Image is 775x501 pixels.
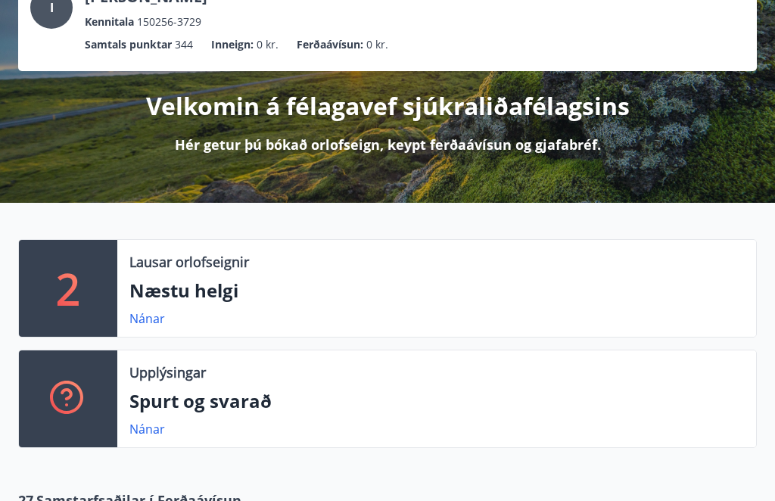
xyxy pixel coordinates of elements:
p: Kennitala [85,14,134,30]
p: Lausar orlofseignir [129,252,249,272]
p: Spurt og svarað [129,388,744,414]
p: Upplýsingar [129,363,206,382]
span: 344 [175,36,193,53]
a: Nánar [129,310,165,327]
p: Velkomin á félagavef sjúkraliðafélagsins [146,89,630,123]
a: Nánar [129,421,165,437]
span: 0 kr. [366,36,388,53]
span: 150256-3729 [137,14,201,30]
p: Hér getur þú bókað orlofseign, keypt ferðaávísun og gjafabréf. [175,135,601,154]
p: Inneign : [211,36,254,53]
p: Næstu helgi [129,278,744,303]
span: 0 kr. [257,36,279,53]
p: 2 [56,260,80,317]
p: Ferðaávísun : [297,36,363,53]
p: Samtals punktar [85,36,172,53]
